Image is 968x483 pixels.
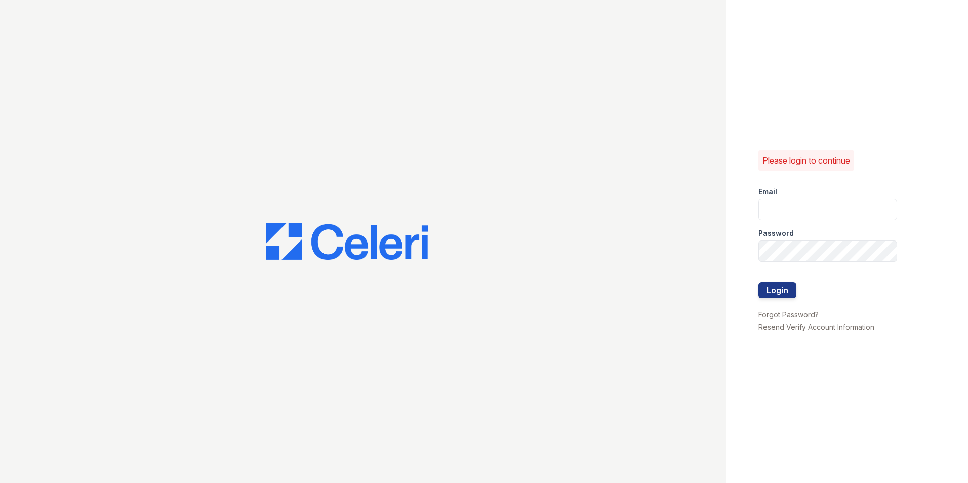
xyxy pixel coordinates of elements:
a: Resend Verify Account Information [758,323,874,331]
button: Login [758,282,796,298]
label: Email [758,187,777,197]
a: Forgot Password? [758,310,819,319]
img: CE_Logo_Blue-a8612792a0a2168367f1c8372b55b34899dd931a85d93a1a3d3e32e68fde9ad4.png [266,223,428,260]
p: Please login to continue [762,154,850,167]
label: Password [758,228,794,238]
